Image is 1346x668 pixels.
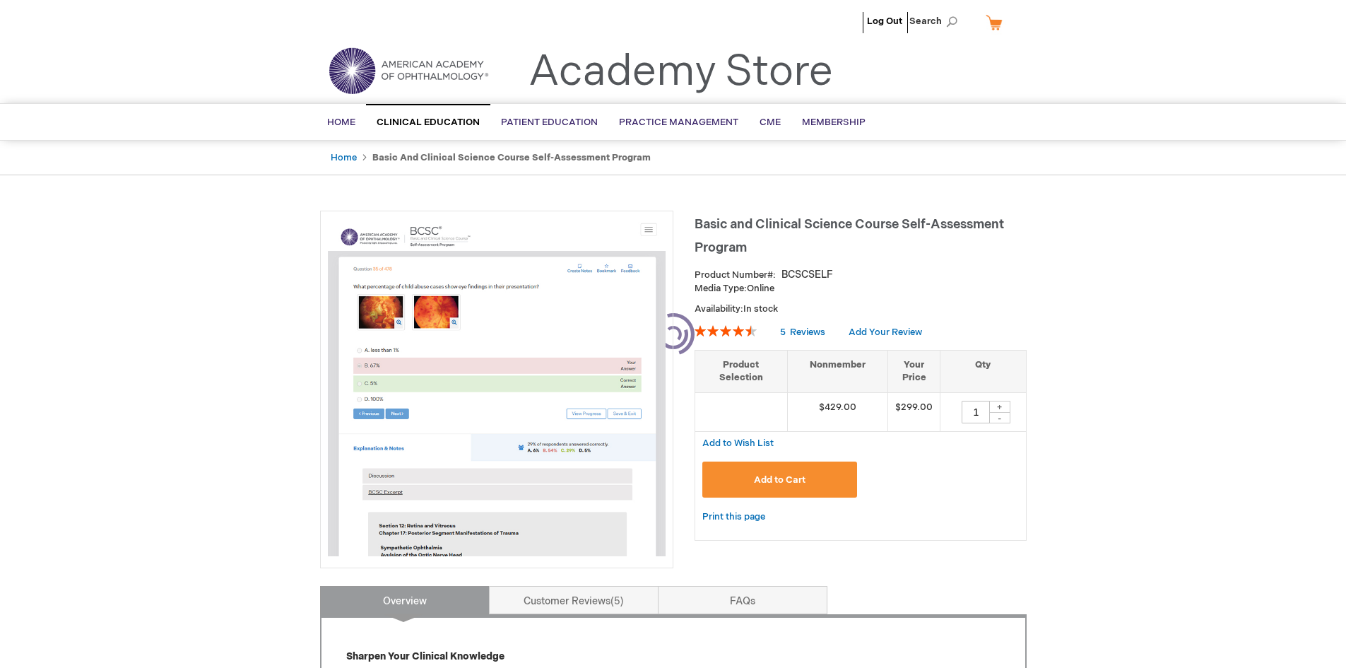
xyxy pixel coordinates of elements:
a: 5 Reviews [780,327,827,338]
div: - [989,412,1010,423]
span: Home [327,117,355,128]
span: CME [760,117,781,128]
button: Add to Cart [702,462,858,498]
span: In stock [743,303,778,315]
span: Clinical Education [377,117,480,128]
span: Patient Education [501,117,598,128]
span: Search [909,7,963,35]
a: FAQs [658,586,827,614]
input: Qty [962,401,990,423]
p: Online [695,282,1027,295]
th: Qty [940,350,1026,392]
a: Add Your Review [849,327,922,338]
strong: Product Number [695,269,776,281]
p: Availability: [695,303,1027,316]
td: $429.00 [787,392,888,431]
img: Basic and Clinical Science Course Self-Assessment Program [328,218,666,556]
span: 5 [610,595,624,607]
strong: Basic and Clinical Science Course Self-Assessment Program [372,152,651,163]
span: Add to Cart [754,474,805,486]
div: BCSCSELF [781,268,833,282]
a: Print this page [702,508,765,526]
a: Customer Reviews5 [489,586,659,614]
strong: Media Type: [695,283,747,294]
span: Add to Wish List [702,438,774,449]
a: Academy Store [529,47,833,98]
th: Nonmember [787,350,888,392]
span: 5 [780,327,786,338]
span: Basic and Clinical Science Course Self-Assessment Program [695,217,1004,255]
div: 92% [695,325,757,336]
span: Practice Management [619,117,738,128]
strong: Sharpen Your Clinical Knowledge [346,650,504,662]
a: Overview [320,586,490,614]
td: $299.00 [888,392,940,431]
span: Reviews [790,327,825,338]
th: Your Price [888,350,940,392]
div: + [989,401,1010,413]
span: Membership [802,117,866,128]
a: Home [331,152,357,163]
a: Log Out [867,16,902,27]
a: Add to Wish List [702,437,774,449]
th: Product Selection [695,350,788,392]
